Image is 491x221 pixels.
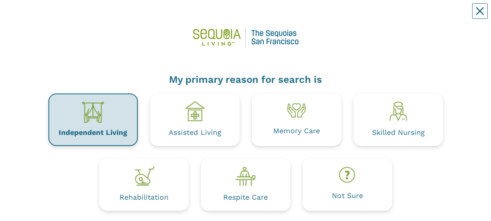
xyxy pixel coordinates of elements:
img: b6f57c3b-7775-446a-baa6-a6fd72d42b58.png [183,100,206,123]
button: Close [472,3,488,19]
div: Skilled Nursing [372,129,425,137]
div: Rehabilitation [119,194,169,201]
img: cdfb8bcc-f4ff-42a5-bfa8-69d100ce0d6d.png [82,101,105,124]
img: 8523d3ab-2316-4d55-b8e2-9bf2ea88473c.png [336,165,359,185]
img: cd95f08d-2c2c-4d74-b06f-7b129b0f3014.png [132,165,155,188]
div: Independent Living [59,129,127,137]
div: Memory Care [273,128,320,135]
div: Not Sure [332,192,363,200]
div: Respite Care [223,194,268,201]
div: My primary reason for search is [48,72,443,87]
img: 60de3ff2-3b3c-4bfe-b6a8-2d1d1c1fc31e.png [234,165,257,188]
div: Assisted Living [169,129,221,137]
img: 00d00596-77c3-4b1a-9920-ed4ed5e08a72.png [285,100,308,120]
img: 7bdc169f-92cd-4b48-943d-e9726c158166.png [387,100,410,123]
img: b2b8047c-5c0e-49a3-b478-68fa075d47a6.png [184,21,307,53]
